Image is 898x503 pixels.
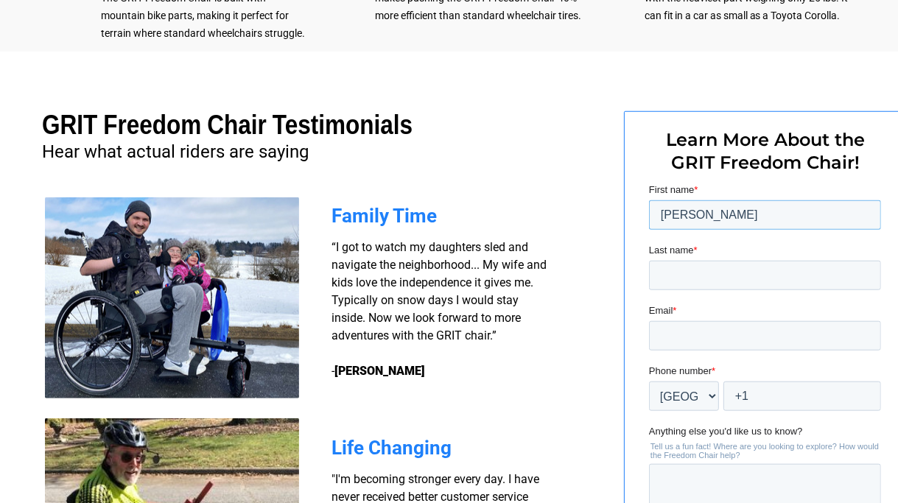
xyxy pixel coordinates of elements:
span: Hear what actual riders are saying [42,141,309,162]
span: Learn More About the GRIT Freedom Chair! [666,129,865,173]
span: Family Time [332,205,437,227]
strong: [PERSON_NAME] [334,364,425,378]
span: Life Changing [332,437,452,459]
span: GRIT Freedom Chair Testimonials [42,110,413,140]
span: “I got to watch my daughters sled and navigate the neighborhood... My wife and kids love the inde... [332,240,547,378]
